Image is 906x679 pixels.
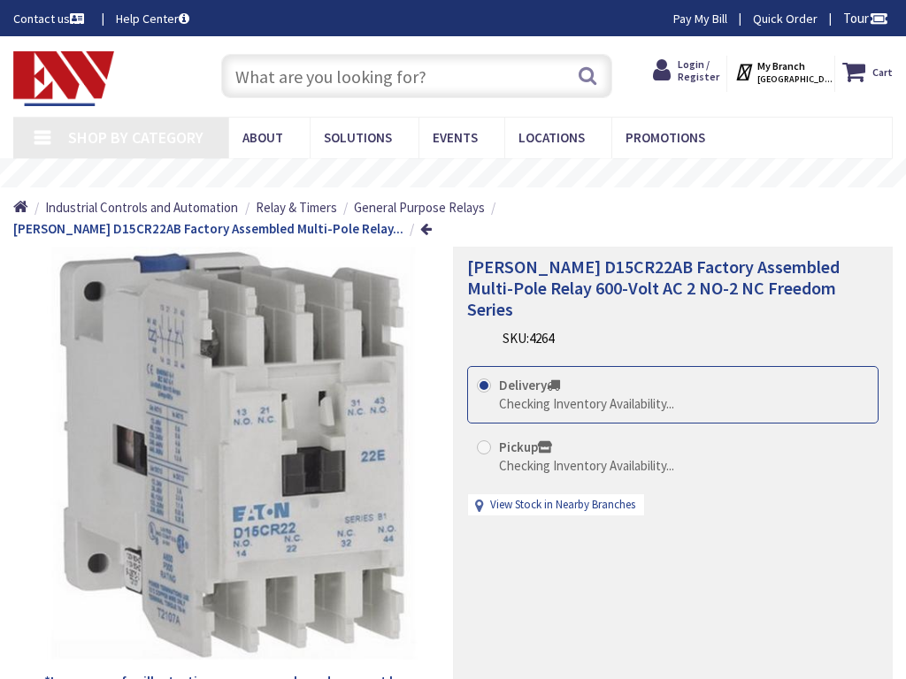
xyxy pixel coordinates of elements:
a: Cart [842,56,893,88]
span: 4264 [529,330,554,347]
a: Login / Register [653,56,719,86]
div: Checking Inventory Availability... [499,394,674,413]
input: What are you looking for? [221,54,611,98]
strong: [PERSON_NAME] D15CR22AB Factory Assembled Multi-Pole Relay... [13,220,403,237]
a: View Stock in Nearby Branches [490,497,635,514]
span: Promotions [626,129,705,146]
a: Pay My Bill [673,10,727,27]
a: Industrial Controls and Automation [45,198,238,217]
rs-layer: Free Same Day Pickup at 19 Locations [329,165,600,181]
strong: Cart [872,56,893,88]
a: Relay & Timers [256,198,337,217]
div: Checking Inventory Availability... [499,456,674,475]
span: Tour [843,10,888,27]
span: Login / Register [678,57,719,83]
span: [GEOGRAPHIC_DATA], [GEOGRAPHIC_DATA] [757,73,833,85]
span: [PERSON_NAME] D15CR22AB Factory Assembled Multi-Pole Relay 600-Volt AC 2 NO-2 NC Freedom Series [467,256,840,320]
span: General Purpose Relays [354,199,485,216]
a: Quick Order [753,10,818,27]
span: Industrial Controls and Automation [45,199,238,216]
span: Locations [518,129,585,146]
strong: Pickup [499,439,552,455]
a: Help Center [116,10,189,27]
a: General Purpose Relays [354,198,485,217]
strong: Delivery [499,377,560,393]
span: Events [433,129,478,146]
div: My Branch [GEOGRAPHIC_DATA], [GEOGRAPHIC_DATA] [734,56,827,88]
div: SKU: [503,329,554,347]
span: Relay & Timers [256,199,337,216]
img: Electrical Wholesalers, Inc. [13,51,114,106]
span: Shop By Category [68,127,203,148]
span: About [242,129,283,146]
span: Solutions [324,129,392,146]
img: Eaton D15CR22AB Factory Assembled Multi-Pole Relay 600-Volt AC 2 NO-2 NC Freedom Series [27,247,440,660]
strong: My Branch [757,59,805,72]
